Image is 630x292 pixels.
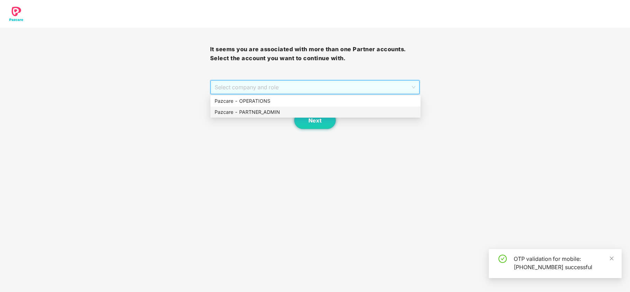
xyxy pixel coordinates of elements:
span: check-circle [498,255,507,263]
span: Select company and role [215,81,416,94]
div: Pazcare - OPERATIONS [215,97,416,105]
span: close [609,256,614,261]
div: Pazcare - PARTNER_ADMIN [215,108,416,116]
div: Pazcare - PARTNER_ADMIN [210,107,421,118]
div: Pazcare - OPERATIONS [210,95,421,107]
h3: It seems you are associated with more than one Partner accounts. Select the account you want to c... [210,45,420,63]
button: Next [294,112,336,129]
span: Next [308,117,322,124]
div: OTP validation for mobile: [PHONE_NUMBER] successful [514,255,613,271]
